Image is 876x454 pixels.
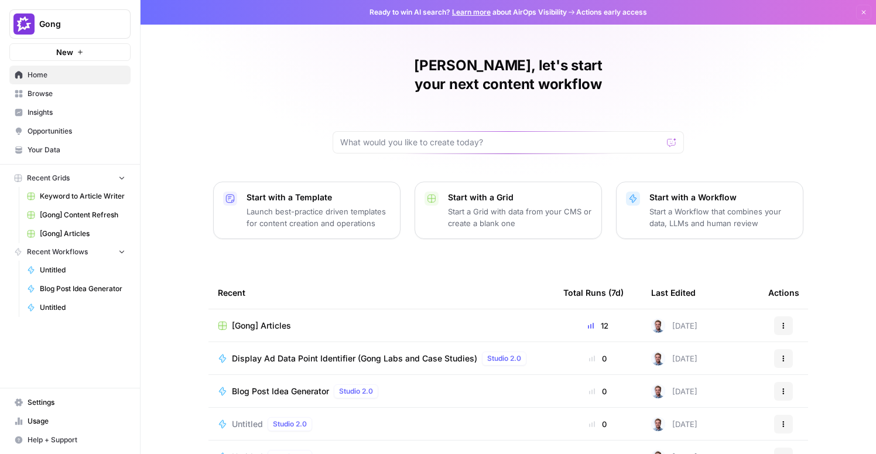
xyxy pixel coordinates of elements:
[452,8,491,16] a: Learn more
[22,224,131,243] a: [Gong] Articles
[28,435,125,445] span: Help + Support
[563,418,632,430] div: 0
[651,351,697,366] div: [DATE]
[333,56,684,94] h1: [PERSON_NAME], let's start your next content workflow
[563,277,624,309] div: Total Runs (7d)
[9,43,131,61] button: New
[22,206,131,224] a: [Gong] Content Refresh
[9,66,131,84] a: Home
[28,145,125,155] span: Your Data
[218,351,545,366] a: Display Ad Data Point Identifier (Gong Labs and Case Studies)Studio 2.0
[232,385,329,397] span: Blog Post Idea Generator
[22,298,131,317] a: Untitled
[232,353,477,364] span: Display Ad Data Point Identifier (Gong Labs and Case Studies)
[273,419,307,429] span: Studio 2.0
[218,384,545,398] a: Blog Post Idea GeneratorStudio 2.0
[28,397,125,408] span: Settings
[247,206,391,229] p: Launch best-practice driven templates for content creation and operations
[40,284,125,294] span: Blog Post Idea Generator
[651,277,696,309] div: Last Edited
[768,277,799,309] div: Actions
[27,247,88,257] span: Recent Workflows
[651,384,697,398] div: [DATE]
[22,261,131,279] a: Untitled
[9,84,131,103] a: Browse
[232,418,263,430] span: Untitled
[218,277,545,309] div: Recent
[563,353,632,364] div: 0
[28,416,125,426] span: Usage
[448,192,592,203] p: Start with a Grid
[28,126,125,136] span: Opportunities
[9,141,131,159] a: Your Data
[213,182,401,239] button: Start with a TemplateLaunch best-practice driven templates for content creation and operations
[28,70,125,80] span: Home
[247,192,391,203] p: Start with a Template
[13,13,35,35] img: Gong Logo
[9,243,131,261] button: Recent Workflows
[339,386,373,397] span: Studio 2.0
[9,169,131,187] button: Recent Grids
[40,228,125,239] span: [Gong] Articles
[9,412,131,431] a: Usage
[218,417,545,431] a: UntitledStudio 2.0
[28,107,125,118] span: Insights
[27,173,70,183] span: Recent Grids
[651,351,665,366] img: bf076u973kud3p63l3g8gndu11n6
[40,302,125,313] span: Untitled
[651,417,665,431] img: bf076u973kud3p63l3g8gndu11n6
[56,46,73,58] span: New
[651,417,697,431] div: [DATE]
[651,319,697,333] div: [DATE]
[651,319,665,333] img: bf076u973kud3p63l3g8gndu11n6
[616,182,803,239] button: Start with a WorkflowStart a Workflow that combines your data, LLMs and human review
[576,7,647,18] span: Actions early access
[9,431,131,449] button: Help + Support
[22,279,131,298] a: Blog Post Idea Generator
[28,88,125,99] span: Browse
[563,320,632,332] div: 12
[40,191,125,202] span: Keyword to Article Writer
[9,122,131,141] a: Opportunities
[39,18,110,30] span: Gong
[40,265,125,275] span: Untitled
[340,136,662,148] input: What would you like to create today?
[9,103,131,122] a: Insights
[651,384,665,398] img: bf076u973kud3p63l3g8gndu11n6
[40,210,125,220] span: [Gong] Content Refresh
[369,7,567,18] span: Ready to win AI search? about AirOps Visibility
[9,393,131,412] a: Settings
[218,320,545,332] a: [Gong] Articles
[487,353,521,364] span: Studio 2.0
[415,182,602,239] button: Start with a GridStart a Grid with data from your CMS or create a blank one
[448,206,592,229] p: Start a Grid with data from your CMS or create a blank one
[22,187,131,206] a: Keyword to Article Writer
[563,385,632,397] div: 0
[232,320,291,332] span: [Gong] Articles
[649,206,793,229] p: Start a Workflow that combines your data, LLMs and human review
[649,192,793,203] p: Start with a Workflow
[9,9,131,39] button: Workspace: Gong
